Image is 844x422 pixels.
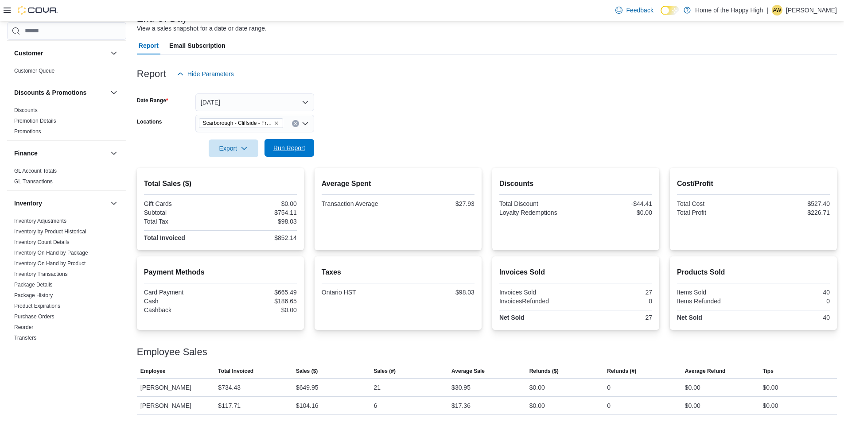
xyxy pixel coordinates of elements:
[626,6,653,15] span: Feedback
[14,313,54,320] span: Purchase Orders
[195,93,314,111] button: [DATE]
[302,120,309,127] button: Open list of options
[222,306,297,314] div: $0.00
[14,282,53,288] a: Package Details
[209,139,258,157] button: Export
[607,400,611,411] div: 0
[14,149,107,158] button: Finance
[677,289,752,296] div: Items Sold
[144,306,219,314] div: Cashback
[685,382,700,393] div: $0.00
[14,88,86,97] h3: Discounts & Promotions
[7,105,126,140] div: Discounts & Promotions
[14,250,88,256] a: Inventory On Hand by Package
[296,400,319,411] div: $104.16
[14,271,68,277] a: Inventory Transactions
[109,148,119,159] button: Finance
[577,289,652,296] div: 27
[14,228,86,235] a: Inventory by Product Historical
[322,289,397,296] div: Ontario HST
[14,303,60,309] a: Product Expirations
[109,48,119,58] button: Customer
[661,6,679,15] input: Dark Mode
[14,199,107,208] button: Inventory
[203,119,272,128] span: Scarborough - Cliffside - Friendly Stranger
[577,200,652,207] div: -$44.41
[137,69,166,79] h3: Report
[137,118,162,125] label: Locations
[451,368,485,375] span: Average Sale
[499,289,574,296] div: Invoices Sold
[137,24,267,33] div: View a sales snapshot for a date or date range.
[677,178,830,189] h2: Cost/Profit
[451,400,471,411] div: $17.36
[786,5,837,15] p: [PERSON_NAME]
[14,292,53,298] a: Package History
[14,49,107,58] button: Customer
[144,289,219,296] div: Card Payment
[677,267,830,278] h2: Products Sold
[374,400,377,411] div: 6
[499,267,652,278] h2: Invoices Sold
[400,289,475,296] div: $98.03
[137,379,215,396] div: [PERSON_NAME]
[529,400,545,411] div: $0.00
[14,149,38,158] h3: Finance
[273,143,305,152] span: Run Report
[214,139,253,157] span: Export
[322,200,397,207] div: Transaction Average
[144,209,219,216] div: Subtotal
[322,267,475,278] h2: Taxes
[451,382,471,393] div: $30.95
[187,70,234,78] span: Hide Parameters
[144,267,297,278] h2: Payment Methods
[695,5,763,15] p: Home of the Happy High
[7,166,126,190] div: Finance
[14,67,54,74] span: Customer Queue
[677,200,752,207] div: Total Cost
[499,200,574,207] div: Total Discount
[607,368,636,375] span: Refunds (#)
[14,128,41,135] a: Promotions
[14,199,42,208] h3: Inventory
[14,334,36,341] span: Transfers
[14,88,107,97] button: Discounts & Promotions
[677,298,752,305] div: Items Refunded
[14,217,66,225] span: Inventory Adjustments
[14,167,57,174] span: GL Account Totals
[322,178,475,189] h2: Average Spent
[14,107,38,114] span: Discounts
[137,97,168,104] label: Date Range
[109,198,119,209] button: Inventory
[218,368,253,375] span: Total Invoiced
[607,382,611,393] div: 0
[14,178,53,185] span: GL Transactions
[499,314,525,321] strong: Net Sold
[577,209,652,216] div: $0.00
[218,400,241,411] div: $117.71
[762,400,778,411] div: $0.00
[755,200,830,207] div: $527.40
[139,37,159,54] span: Report
[677,209,752,216] div: Total Profit
[14,239,70,246] span: Inventory Count Details
[755,209,830,216] div: $226.71
[173,65,237,83] button: Hide Parameters
[14,324,33,330] a: Reorder
[14,239,70,245] a: Inventory Count Details
[7,216,126,347] div: Inventory
[773,5,781,15] span: AW
[7,66,126,80] div: Customer
[14,178,53,185] a: GL Transactions
[400,200,475,207] div: $27.93
[14,355,107,364] button: Loyalty
[374,368,396,375] span: Sales (#)
[766,5,768,15] p: |
[499,209,574,216] div: Loyalty Redemptions
[18,6,58,15] img: Cova
[762,382,778,393] div: $0.00
[199,118,283,128] span: Scarborough - Cliffside - Friendly Stranger
[222,218,297,225] div: $98.03
[755,314,830,321] div: 40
